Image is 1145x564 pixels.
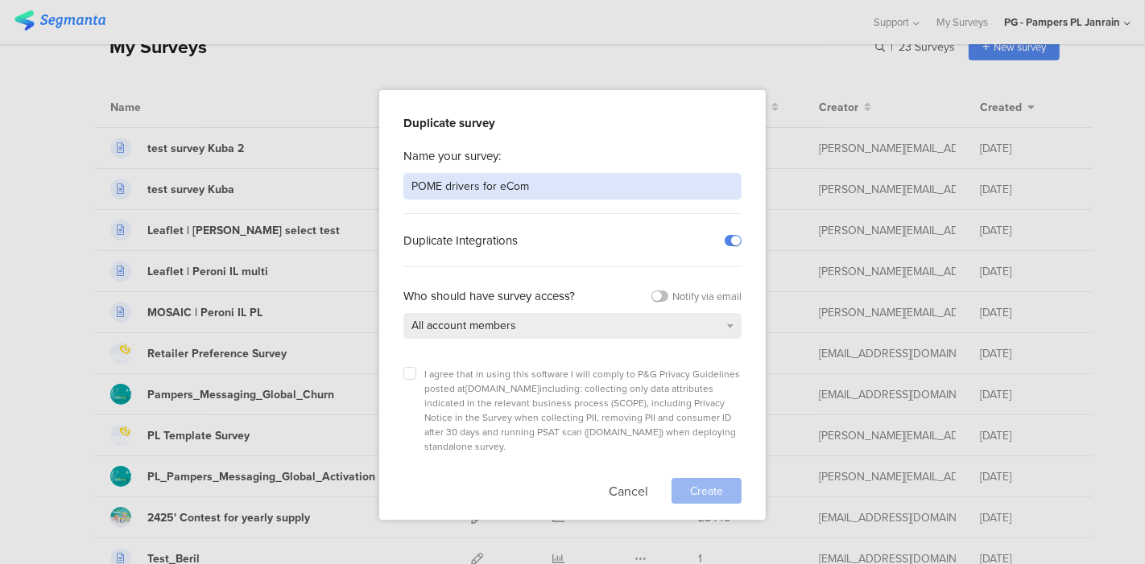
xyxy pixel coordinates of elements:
a: [DOMAIN_NAME] [587,425,661,439]
a: [DOMAIN_NAME] [465,381,539,396]
span: All account members [411,317,516,334]
div: Duplicate survey [403,114,742,132]
div: Name your survey: [403,147,742,165]
div: Notify via email [672,289,742,304]
div: Who should have survey access? [403,287,575,305]
span: I agree that in using this software I will comply to P&G Privacy Guidelines posted at including: ... [424,367,740,454]
button: Cancel [609,478,648,504]
sg-field-title: Duplicate Integrations [403,232,518,249]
